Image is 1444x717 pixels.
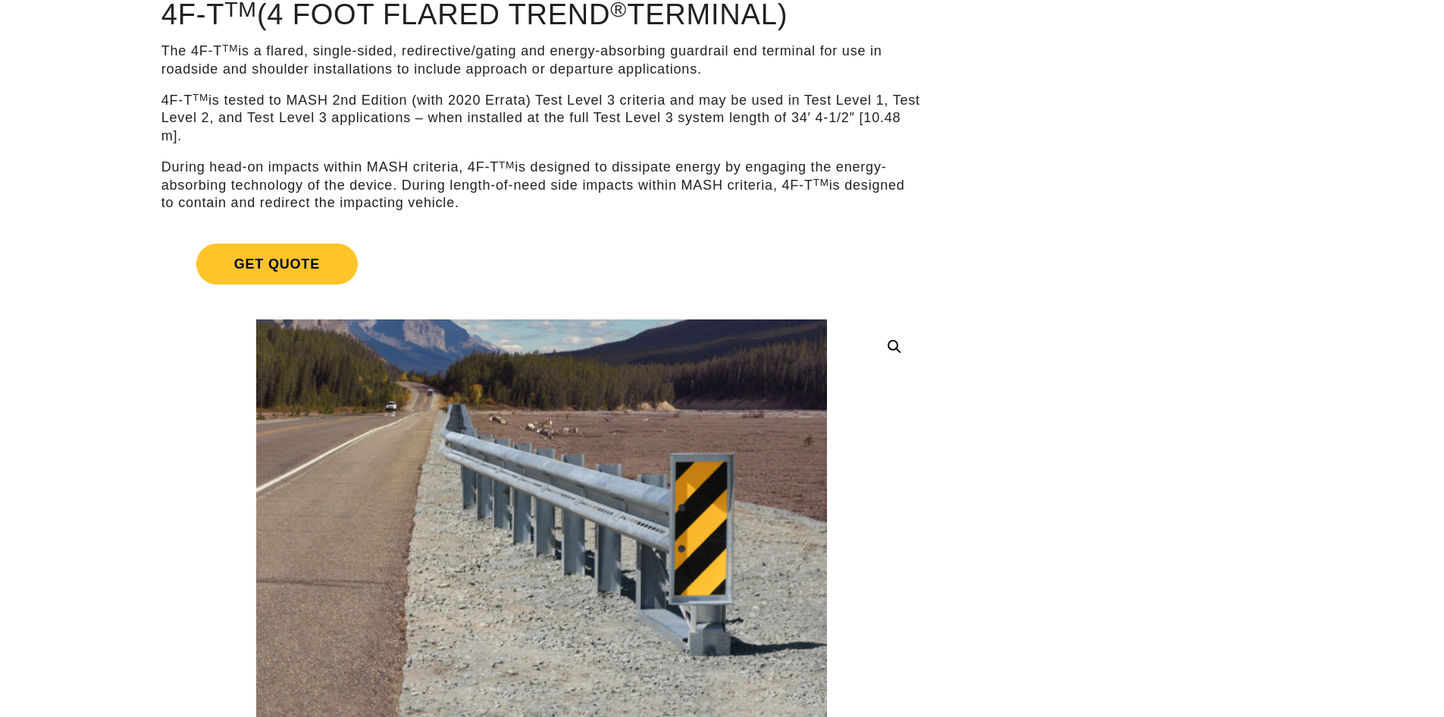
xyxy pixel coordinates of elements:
sup: TM [222,42,238,54]
p: The 4F-T is a flared, single-sided, redirective/gating and energy-absorbing guardrail end termina... [161,42,922,78]
sup: TM [499,159,515,171]
p: 4F-T is tested to MASH 2nd Edition (with 2020 Errata) Test Level 3 criteria and may be used in Te... [161,92,922,145]
a: Get Quote [161,225,922,303]
sup: TM [813,177,829,188]
span: Get Quote [196,244,358,285]
p: During head-on impacts within MASH criteria, 4F-T is designed to dissipate energy by engaging the... [161,159,922,212]
sup: TM [193,92,208,103]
